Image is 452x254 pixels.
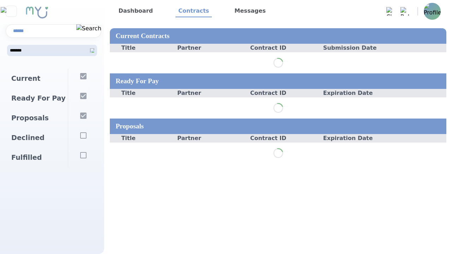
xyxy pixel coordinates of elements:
[110,119,446,134] div: Proposals
[110,89,177,97] div: Title
[110,28,446,44] div: Current Contracts
[424,3,441,20] img: Profile
[312,44,379,52] div: Submission Date
[1,7,22,16] img: Close sidebar
[110,134,177,143] div: Title
[177,44,245,52] div: Partner
[312,134,379,143] div: Expiration Date
[6,89,68,108] div: Ready For Pay
[176,5,212,17] a: Contracts
[110,44,177,52] div: Title
[6,108,68,128] div: Proposals
[115,5,156,17] a: Dashboard
[110,73,446,89] div: Ready For Pay
[244,134,312,143] div: Contract ID
[6,69,68,89] div: Current
[177,89,245,97] div: Partner
[232,5,268,17] a: Messages
[312,89,379,97] div: Expiration Date
[244,89,312,97] div: Contract ID
[400,7,409,16] img: Bell
[386,7,395,16] img: Chat
[6,148,68,168] div: Fulfilled
[6,128,68,148] div: Declined
[177,134,245,143] div: Partner
[244,44,312,52] div: Contract ID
